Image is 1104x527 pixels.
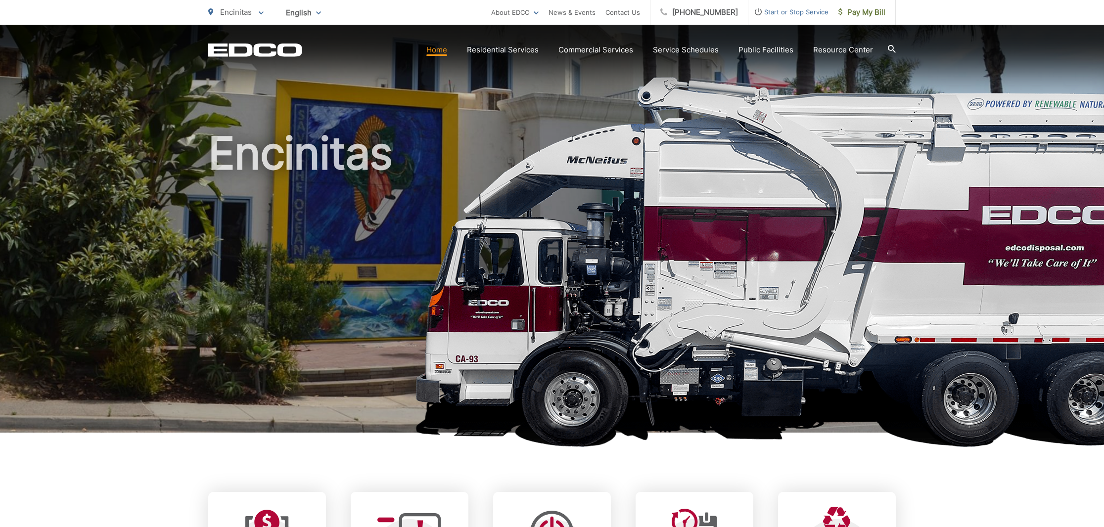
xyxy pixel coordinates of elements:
a: EDCD logo. Return to the homepage. [208,43,302,57]
span: English [278,4,328,21]
span: Pay My Bill [838,6,885,18]
span: Encinitas [220,7,252,17]
a: Home [426,44,447,56]
a: Residential Services [467,44,539,56]
a: Public Facilities [738,44,793,56]
a: Commercial Services [558,44,633,56]
a: Contact Us [605,6,640,18]
h1: Encinitas [208,129,896,441]
a: News & Events [549,6,596,18]
a: Resource Center [813,44,873,56]
a: Service Schedules [653,44,719,56]
a: About EDCO [491,6,539,18]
